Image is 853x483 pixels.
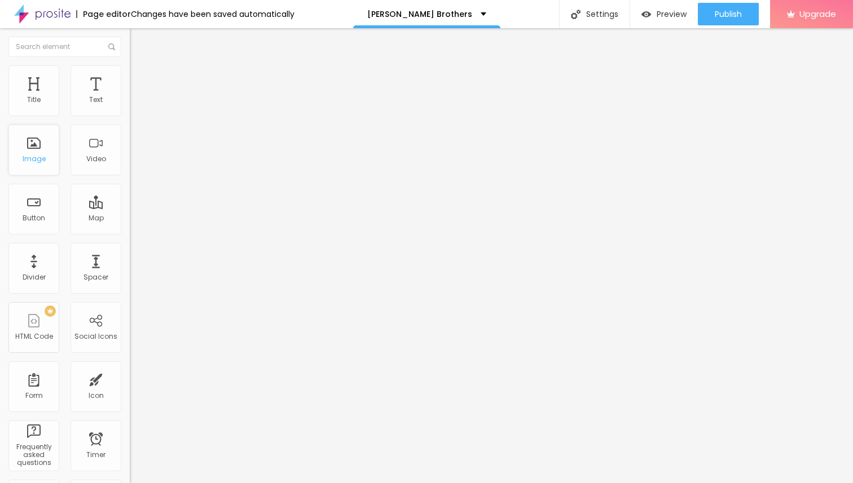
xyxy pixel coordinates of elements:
div: Frequently asked questions [11,443,56,467]
div: Icon [89,392,104,400]
p: [PERSON_NAME] Brothers [367,10,472,18]
span: Upgrade [799,9,836,19]
div: Text [89,96,103,104]
img: view-1.svg [641,10,651,19]
div: Title [27,96,41,104]
iframe: Editor [130,28,853,483]
span: Publish [715,10,742,19]
img: Icone [108,43,115,50]
button: Publish [698,3,759,25]
div: Form [25,392,43,400]
span: Preview [657,10,687,19]
div: Changes have been saved automatically [131,10,294,18]
div: Video [86,155,106,163]
div: Button [23,214,45,222]
img: Icone [571,10,581,19]
div: HTML Code [15,333,53,340]
div: Image [23,155,46,163]
div: Social Icons [74,333,117,340]
div: Timer [86,451,105,459]
button: Preview [630,3,698,25]
div: Map [89,214,104,222]
div: Spacer [83,273,108,281]
div: Divider [23,273,46,281]
div: Page editor [76,10,131,18]
input: Search element [8,37,121,57]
